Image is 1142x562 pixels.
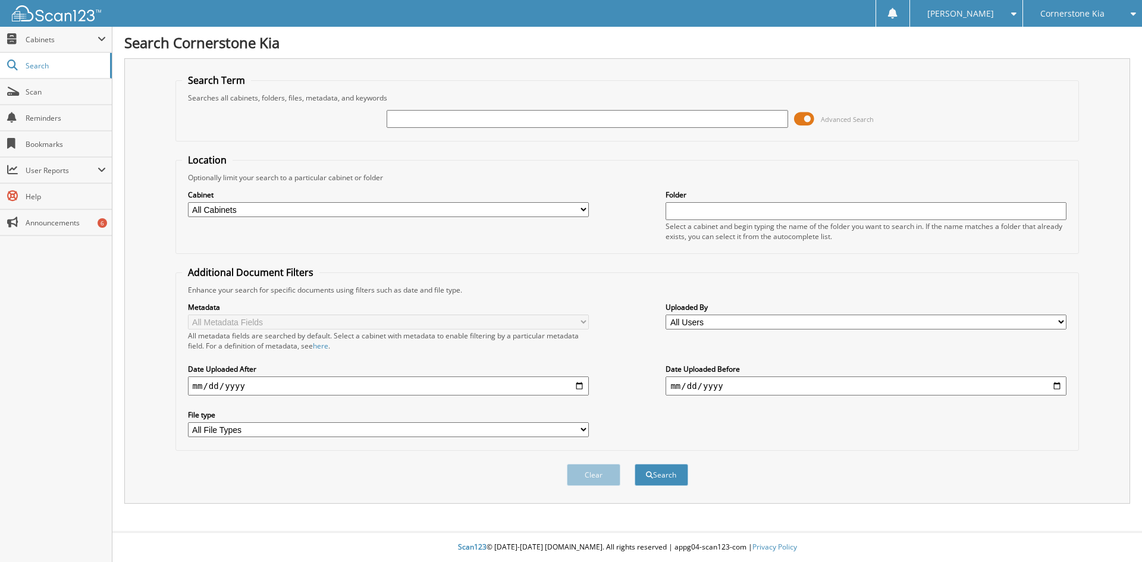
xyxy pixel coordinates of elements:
label: Date Uploaded After [188,364,589,374]
span: Scan [26,87,106,97]
span: Reminders [26,113,106,123]
legend: Search Term [182,74,251,87]
label: Uploaded By [666,302,1066,312]
div: Optionally limit your search to a particular cabinet or folder [182,172,1073,183]
legend: Location [182,153,233,167]
span: [PERSON_NAME] [927,10,994,17]
span: Cornerstone Kia [1040,10,1105,17]
h1: Search Cornerstone Kia [124,33,1130,52]
div: Searches all cabinets, folders, files, metadata, and keywords [182,93,1073,103]
label: Date Uploaded Before [666,364,1066,374]
button: Clear [567,464,620,486]
button: Search [635,464,688,486]
a: Privacy Policy [752,542,797,552]
img: scan123-logo-white.svg [12,5,101,21]
div: © [DATE]-[DATE] [DOMAIN_NAME]. All rights reserved | appg04-scan123-com | [112,533,1142,562]
label: Cabinet [188,190,589,200]
label: Metadata [188,302,589,312]
input: start [188,376,589,395]
div: Enhance your search for specific documents using filters such as date and file type. [182,285,1073,295]
span: Cabinets [26,34,98,45]
span: Announcements [26,218,106,228]
span: Search [26,61,104,71]
span: Advanced Search [821,115,874,124]
label: File type [188,410,589,420]
a: here [313,341,328,351]
div: Select a cabinet and begin typing the name of the folder you want to search in. If the name match... [666,221,1066,241]
label: Folder [666,190,1066,200]
iframe: Chat Widget [1083,505,1142,562]
div: 6 [98,218,107,228]
span: Bookmarks [26,139,106,149]
span: User Reports [26,165,98,175]
input: end [666,376,1066,395]
span: Scan123 [458,542,487,552]
legend: Additional Document Filters [182,266,319,279]
span: Help [26,191,106,202]
div: All metadata fields are searched by default. Select a cabinet with metadata to enable filtering b... [188,331,589,351]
